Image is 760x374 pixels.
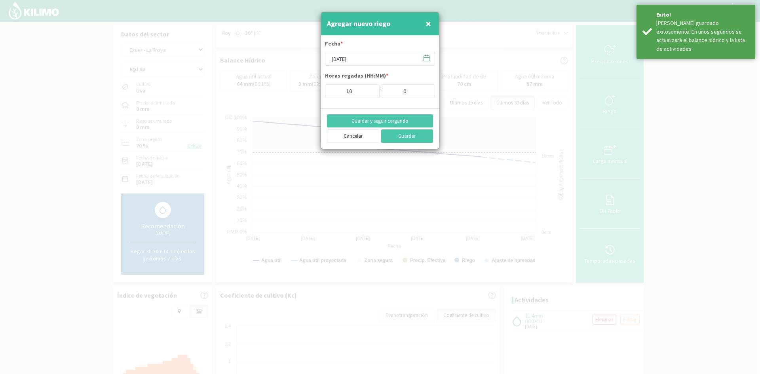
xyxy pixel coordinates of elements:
[424,16,433,32] button: Close
[380,84,381,98] div: :
[426,17,431,30] span: ×
[327,18,390,29] h4: Agregar nuevo riego
[381,129,433,143] button: Guardar
[325,72,388,82] label: Horas regadas (HH:MM)
[656,19,749,53] div: Riego guardado exitosamente. En unos segundos se actualizará el balance hídrico y la lista de act...
[327,129,379,143] button: Cancelar
[381,84,435,98] input: Min
[325,40,343,50] label: Fecha
[327,114,433,128] button: Guardar y seguir cargando
[325,84,380,98] input: Hs
[656,11,749,19] div: Exito!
